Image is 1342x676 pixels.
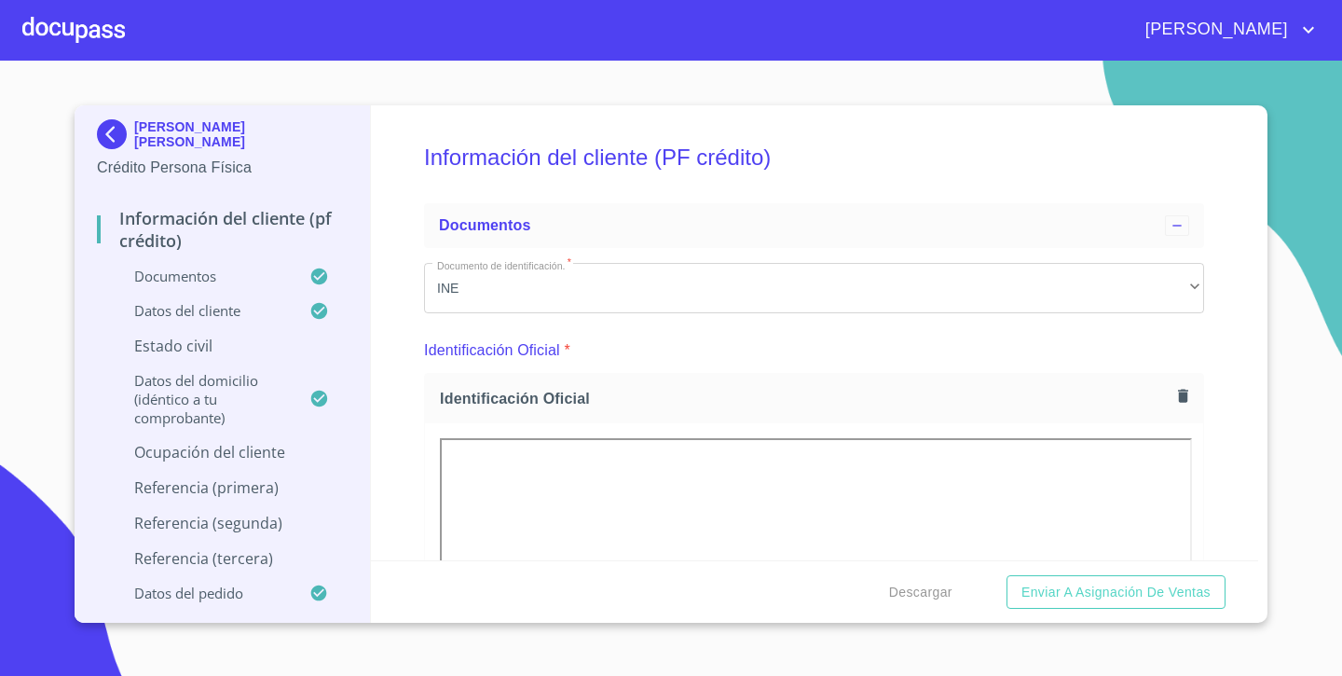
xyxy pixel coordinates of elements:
[97,442,348,462] p: Ocupación del Cliente
[424,203,1204,248] div: Documentos
[134,119,348,149] p: [PERSON_NAME] [PERSON_NAME]
[97,207,348,252] p: Información del cliente (PF crédito)
[439,217,530,233] span: Documentos
[97,119,134,149] img: Docupass spot blue
[424,119,1204,196] h5: Información del cliente (PF crédito)
[97,513,348,533] p: Referencia (segunda)
[424,339,560,362] p: Identificación Oficial
[97,157,348,179] p: Crédito Persona Física
[97,301,309,320] p: Datos del cliente
[97,336,348,356] p: Estado Civil
[1021,581,1211,604] span: Enviar a Asignación de Ventas
[97,267,309,285] p: Documentos
[440,389,1171,408] span: Identificación Oficial
[1006,575,1226,610] button: Enviar a Asignación de Ventas
[889,581,952,604] span: Descargar
[97,548,348,569] p: Referencia (tercera)
[882,575,960,610] button: Descargar
[424,263,1204,313] div: INE
[97,584,309,602] p: Datos del pedido
[1131,15,1320,45] button: account of current user
[97,119,348,157] div: [PERSON_NAME] [PERSON_NAME]
[97,477,348,498] p: Referencia (primera)
[1131,15,1297,45] span: [PERSON_NAME]
[97,371,309,427] p: Datos del domicilio (idéntico a tu comprobante)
